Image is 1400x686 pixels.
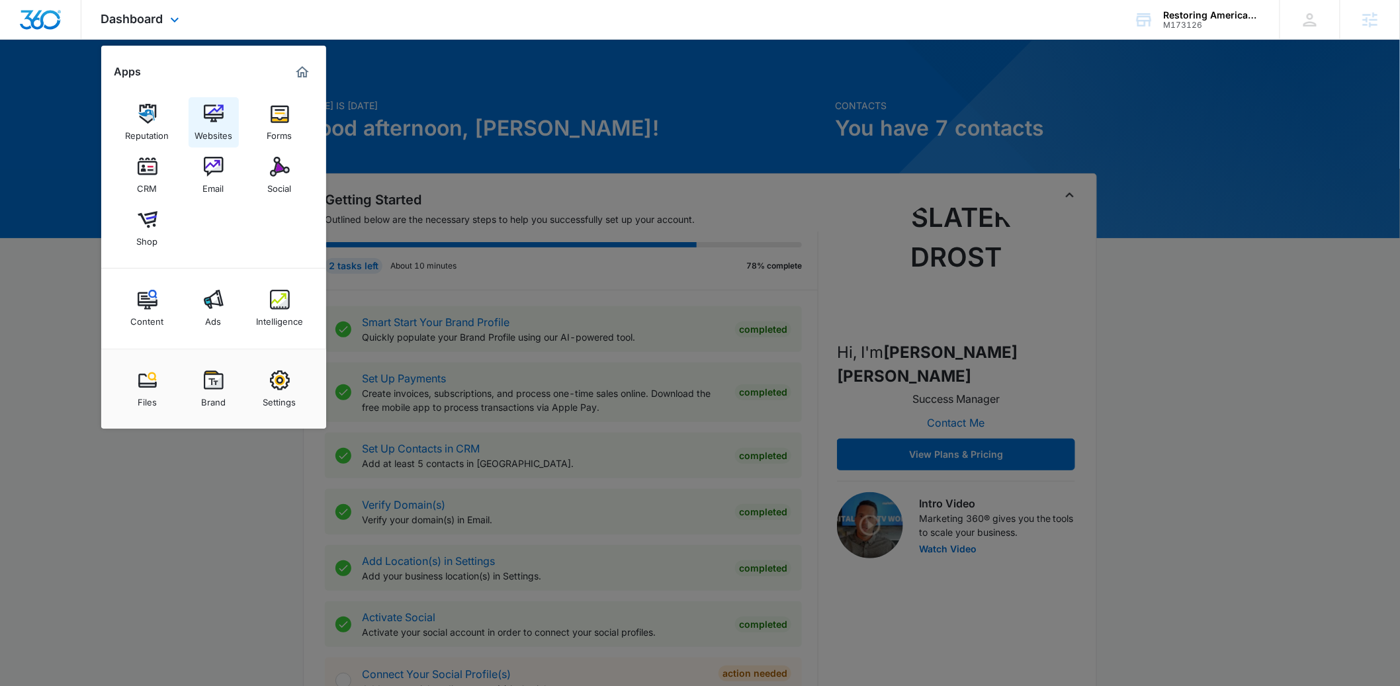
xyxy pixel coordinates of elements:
a: Ads [189,283,239,333]
a: CRM [122,150,173,200]
div: Brand [201,390,226,407]
a: Forms [255,97,305,148]
a: Shop [122,203,173,253]
a: Brand [189,364,239,414]
div: Ads [206,310,222,327]
div: Shop [137,230,158,247]
div: Files [138,390,157,407]
a: Websites [189,97,239,148]
a: Files [122,364,173,414]
a: Content [122,283,173,333]
a: Marketing 360® Dashboard [292,62,313,83]
div: Forms [267,124,292,141]
a: Reputation [122,97,173,148]
span: Dashboard [101,12,163,26]
div: Content [131,310,164,327]
div: Intelligence [256,310,303,327]
div: Reputation [126,124,169,141]
h2: Apps [114,65,142,78]
div: Websites [195,124,232,141]
a: Email [189,150,239,200]
div: CRM [138,177,157,194]
div: Settings [263,390,296,407]
div: account id [1164,21,1260,30]
div: Social [268,177,292,194]
a: Social [255,150,305,200]
a: Intelligence [255,283,305,333]
a: Settings [255,364,305,414]
div: account name [1164,10,1260,21]
div: Email [203,177,224,194]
